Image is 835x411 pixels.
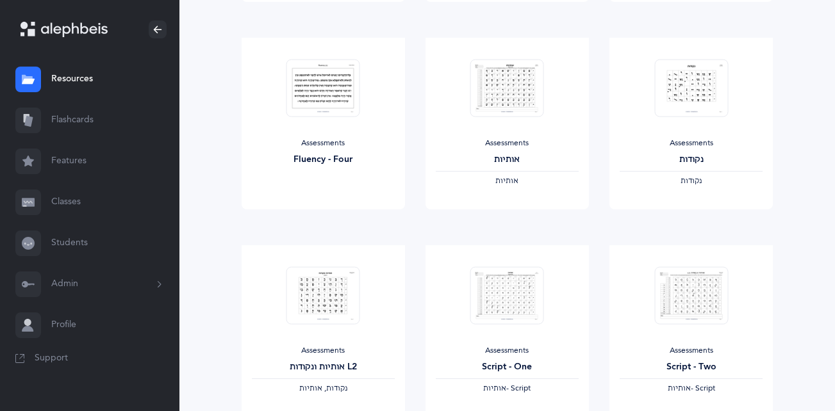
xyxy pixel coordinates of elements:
[252,138,395,149] div: Assessments
[436,346,579,356] div: Assessments
[620,383,763,394] div: - Script
[620,346,763,356] div: Assessments
[286,59,360,117] img: Fluency_4_thumbnail_1683460130.png
[436,153,579,166] div: אותיות
[286,266,360,325] img: Test_Form_-_%D7%90%D7%95%D7%AA%D7%99%D7%95%D7%AA_%D7%95%D7%A0%D7%A7%D7%95%D7%93%D7%95%D7%AA_L2_th...
[620,360,763,374] div: Script - Two
[495,176,518,185] span: ‫אותיות‬
[436,360,579,374] div: Script - One
[620,153,763,166] div: נקודות
[620,138,763,149] div: Assessments
[668,383,691,392] span: ‫אותיות‬
[483,383,506,392] span: ‫אותיות‬
[252,360,395,374] div: אותיות ונקודות L2
[436,383,579,394] div: - Script
[252,153,395,166] div: Fluency - Four
[681,176,702,185] span: ‫נקודות‬
[654,266,728,325] img: Test_Form_-_%D7%90%D7%95%D7%AA%D7%99%D7%95%D7%AA_%D7%95%D7%A0%D7%A7%D7%95%D7%93%D7%95%D7%AA_L2_Sc...
[252,346,395,356] div: Assessments
[299,383,347,392] span: ‫נקודות, אותיות‬
[654,59,728,117] img: Test_Form_-_%D7%A0%D7%A7%D7%95%D7%93%D7%95%D7%AA_thumbnail_1703568348.png
[470,266,544,325] img: Test_Form_-_%D7%90%D7%95%D7%AA%D7%99%D7%95%D7%AA_-Script_thumbnail_1703785823.png
[436,138,579,149] div: Assessments
[35,352,68,365] span: Support
[470,59,544,117] img: Test_Form_-_%D7%90%D7%95%D7%AA%D7%99%D7%95%D7%AA_thumbnail_1703568131.png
